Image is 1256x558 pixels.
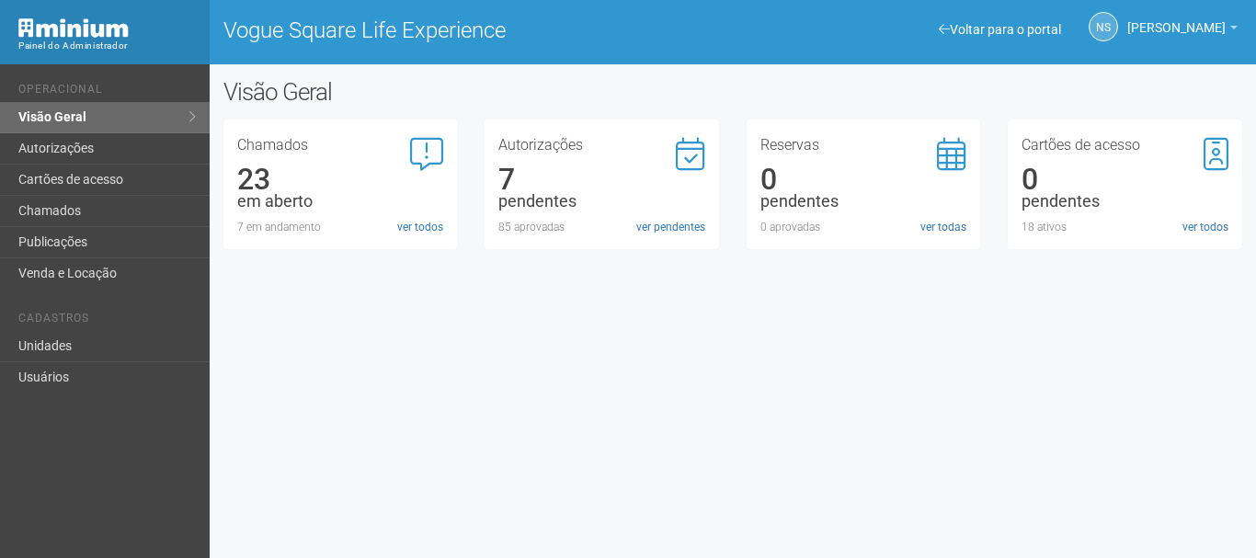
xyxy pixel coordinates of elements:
[498,171,705,188] div: 7
[223,18,719,42] h1: Vogue Square Life Experience
[498,138,705,153] h3: Autorizações
[760,193,967,210] div: pendentes
[237,193,444,210] div: em aberto
[760,138,967,153] h3: Reservas
[18,83,196,102] li: Operacional
[760,219,967,235] div: 0 aprovadas
[18,18,129,38] img: Minium
[498,193,705,210] div: pendentes
[1022,193,1228,210] div: pendentes
[636,219,705,235] a: ver pendentes
[1022,219,1228,235] div: 18 ativos
[237,219,444,235] div: 7 em andamento
[1089,12,1118,41] a: NS
[920,219,966,235] a: ver todas
[1127,3,1226,35] span: Nicolle Silva
[18,312,196,331] li: Cadastros
[1127,23,1238,38] a: [PERSON_NAME]
[1022,171,1228,188] div: 0
[237,138,444,153] h3: Chamados
[223,78,632,106] h2: Visão Geral
[760,171,967,188] div: 0
[18,38,196,54] div: Painel do Administrador
[1182,219,1228,235] a: ver todos
[1022,138,1228,153] h3: Cartões de acesso
[939,22,1061,37] a: Voltar para o portal
[397,219,443,235] a: ver todos
[498,219,705,235] div: 85 aprovadas
[237,171,444,188] div: 23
